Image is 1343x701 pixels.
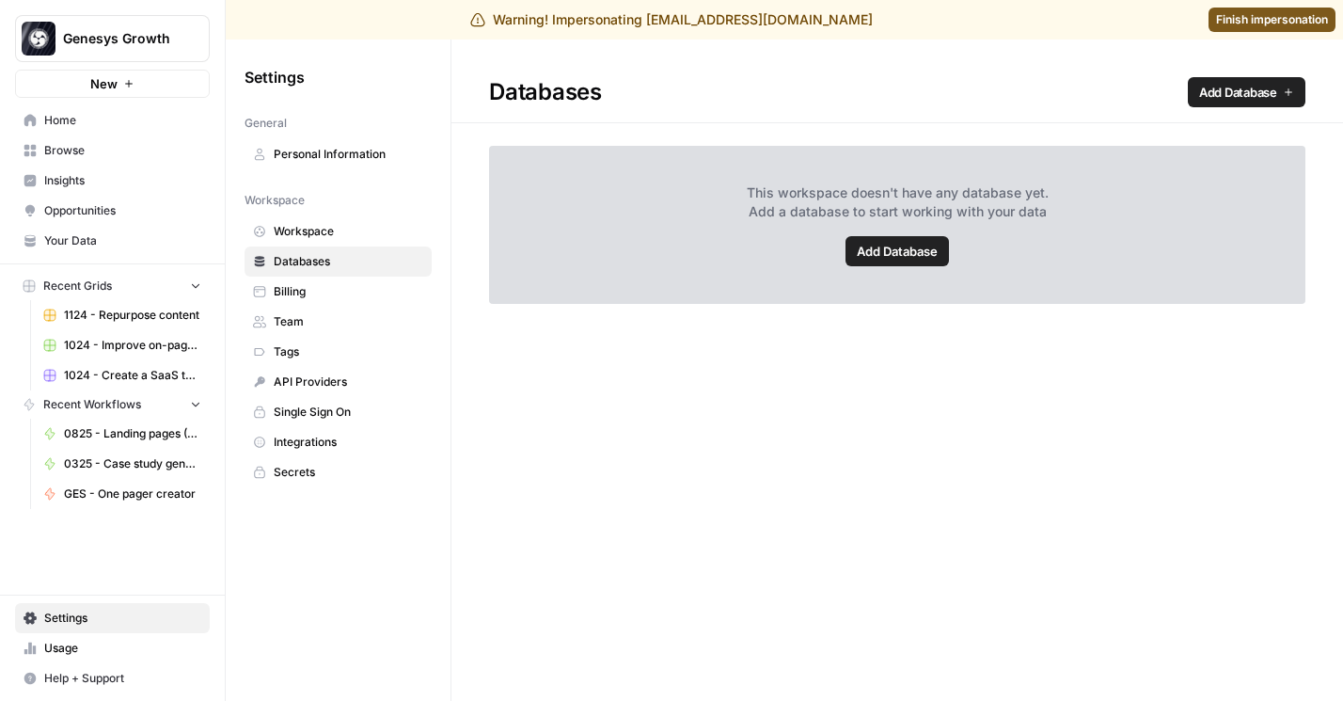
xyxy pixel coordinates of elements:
[15,70,210,98] button: New
[44,610,201,627] span: Settings
[274,313,423,330] span: Team
[245,139,432,169] a: Personal Information
[274,146,423,163] span: Personal Information
[274,223,423,240] span: Workspace
[245,216,432,247] a: Workspace
[845,236,949,266] a: Add Database
[245,457,432,487] a: Secrets
[64,455,201,472] span: 0325 - Case study generator
[274,404,423,421] span: Single Sign On
[43,278,112,295] span: Recent Grids
[22,22,55,56] img: Genesys Growth Logo
[245,337,432,367] a: Tags
[1209,8,1335,32] a: Finish impersonation
[15,15,210,62] button: Workspace: Genesys Growth
[15,105,210,135] a: Home
[274,343,423,360] span: Tags
[43,396,141,413] span: Recent Workflows
[15,663,210,693] button: Help + Support
[245,307,432,337] a: Team
[274,253,423,270] span: Databases
[245,277,432,307] a: Billing
[44,142,201,159] span: Browse
[35,330,210,360] a: 1024 - Improve on-page content
[1199,83,1277,102] span: Add Database
[44,172,201,189] span: Insights
[245,427,432,457] a: Integrations
[274,283,423,300] span: Billing
[1188,77,1305,107] a: Add Database
[44,670,201,687] span: Help + Support
[90,74,118,93] span: New
[15,633,210,663] a: Usage
[64,337,201,354] span: 1024 - Improve on-page content
[1216,11,1328,28] span: Finish impersonation
[35,300,210,330] a: 1124 - Repurpose content
[15,166,210,196] a: Insights
[15,226,210,256] a: Your Data
[470,10,873,29] div: Warning! Impersonating [EMAIL_ADDRESS][DOMAIN_NAME]
[245,367,432,397] a: API Providers
[35,360,210,390] a: 1024 - Create a SaaS tools database
[44,232,201,249] span: Your Data
[44,640,201,657] span: Usage
[44,112,201,129] span: Home
[44,202,201,219] span: Opportunities
[64,367,201,384] span: 1024 - Create a SaaS tools database
[15,272,210,300] button: Recent Grids
[245,397,432,427] a: Single Sign On
[245,66,305,88] span: Settings
[35,479,210,509] a: GES - One pager creator
[35,419,210,449] a: 0825 - Landing pages (Strapi)
[15,196,210,226] a: Opportunities
[15,390,210,419] button: Recent Workflows
[63,29,177,48] span: Genesys Growth
[64,307,201,324] span: 1124 - Repurpose content
[15,135,210,166] a: Browse
[274,464,423,481] span: Secrets
[35,449,210,479] a: 0325 - Case study generator
[274,374,423,390] span: API Providers
[274,434,423,451] span: Integrations
[15,603,210,633] a: Settings
[245,192,305,209] span: Workspace
[451,77,1343,107] div: Databases
[245,247,432,277] a: Databases
[747,183,1049,221] span: This workspace doesn't have any database yet. Add a database to start working with your data
[64,425,201,442] span: 0825 - Landing pages (Strapi)
[857,242,938,261] span: Add Database
[245,115,287,132] span: General
[64,486,201,502] span: GES - One pager creator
